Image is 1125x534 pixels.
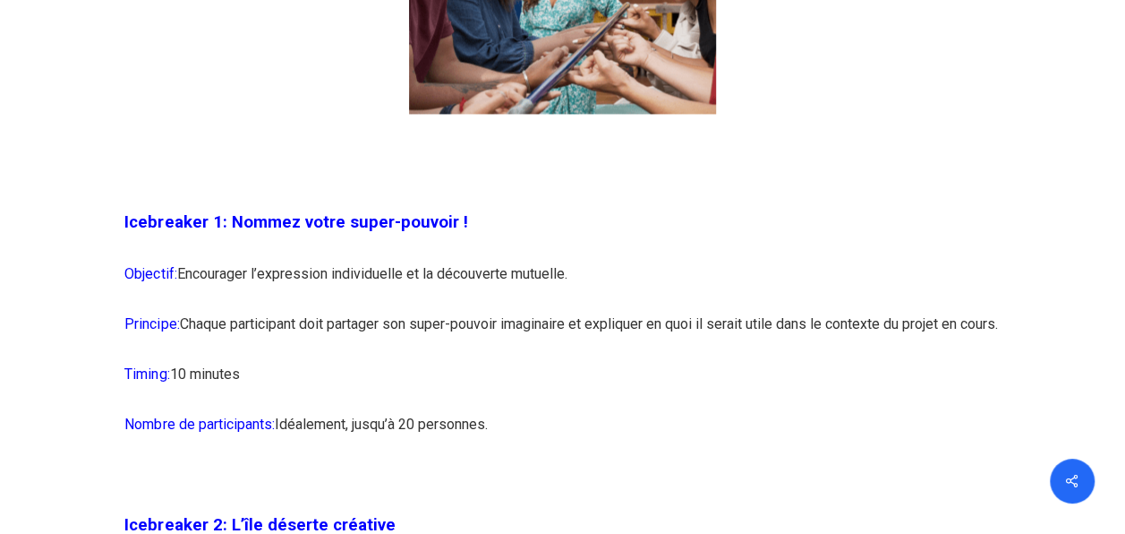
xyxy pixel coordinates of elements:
[124,314,179,332] span: Principe:
[124,212,467,232] span: Icebreaker 1: Nommez votre super-pouvoir !
[124,359,1000,409] p: 10 minutes
[124,514,395,534] span: Icebreaker 2: L’île déserte créative
[124,259,1000,309] p: Encourager l’expression individuelle et la découverte mutuelle.
[124,365,169,382] span: Timing:
[124,309,1000,359] p: Chaque participant doit partager son super-pouvoir imaginaire et expliquer en quoi il serait util...
[124,415,274,432] span: Nombre de participants:
[124,264,176,281] span: Objectif:
[124,409,1000,460] p: Idéalement, jusqu’à 20 personnes.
